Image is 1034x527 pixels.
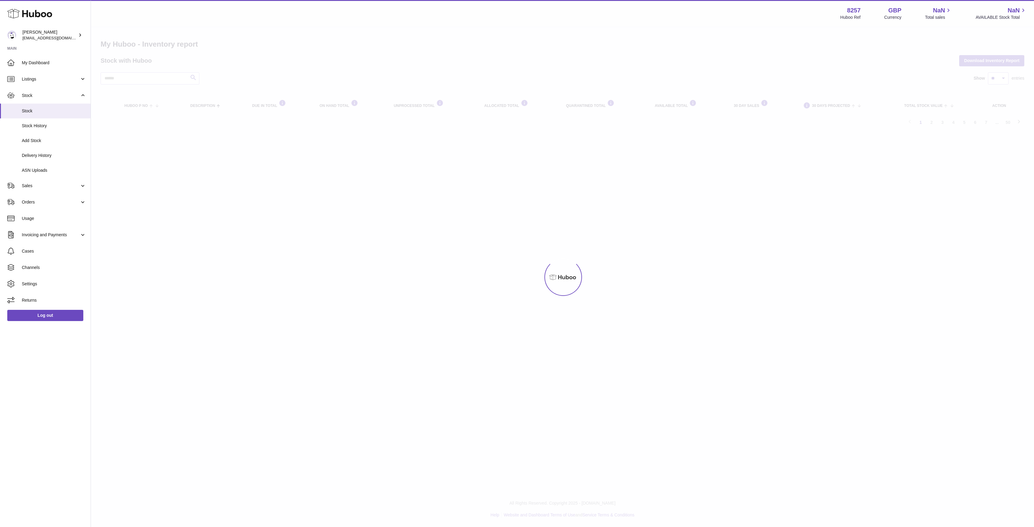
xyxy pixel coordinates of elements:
span: Usage [22,216,86,221]
strong: 8257 [847,6,861,15]
span: Returns [22,297,86,303]
span: Listings [22,76,80,82]
a: NaN Total sales [925,6,952,20]
span: [EMAIL_ADDRESS][DOMAIN_NAME] [22,35,89,40]
span: Total sales [925,15,952,20]
span: Orders [22,199,80,205]
span: Sales [22,183,80,189]
span: My Dashboard [22,60,86,66]
span: Invoicing and Payments [22,232,80,238]
span: Stock [22,93,80,98]
span: Channels [22,265,86,270]
a: NaN AVAILABLE Stock Total [976,6,1027,20]
span: NaN [1008,6,1020,15]
span: Stock [22,108,86,114]
span: Cases [22,248,86,254]
span: AVAILABLE Stock Total [976,15,1027,20]
span: Stock History [22,123,86,129]
strong: GBP [888,6,901,15]
span: ASN Uploads [22,167,86,173]
a: Log out [7,310,83,321]
span: Settings [22,281,86,287]
span: NaN [933,6,945,15]
img: don@skinsgolf.com [7,31,16,40]
span: Add Stock [22,138,86,144]
div: [PERSON_NAME] [22,29,77,41]
div: Currency [884,15,902,20]
div: Huboo Ref [840,15,861,20]
span: Delivery History [22,153,86,158]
